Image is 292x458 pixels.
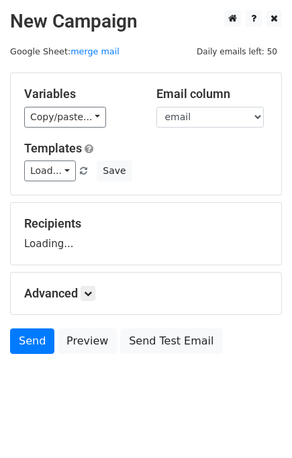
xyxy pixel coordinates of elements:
a: Templates [24,141,82,155]
small: Google Sheet: [10,46,119,56]
h5: Email column [156,87,269,101]
h5: Variables [24,87,136,101]
span: Daily emails left: 50 [192,44,282,59]
button: Save [97,161,132,181]
a: Preview [58,328,117,354]
a: Copy/paste... [24,107,106,128]
h5: Advanced [24,286,268,301]
div: Loading... [24,216,268,251]
a: Daily emails left: 50 [192,46,282,56]
h5: Recipients [24,216,268,231]
a: Send Test Email [120,328,222,354]
h2: New Campaign [10,10,282,33]
a: Load... [24,161,76,181]
a: Send [10,328,54,354]
a: merge mail [70,46,119,56]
